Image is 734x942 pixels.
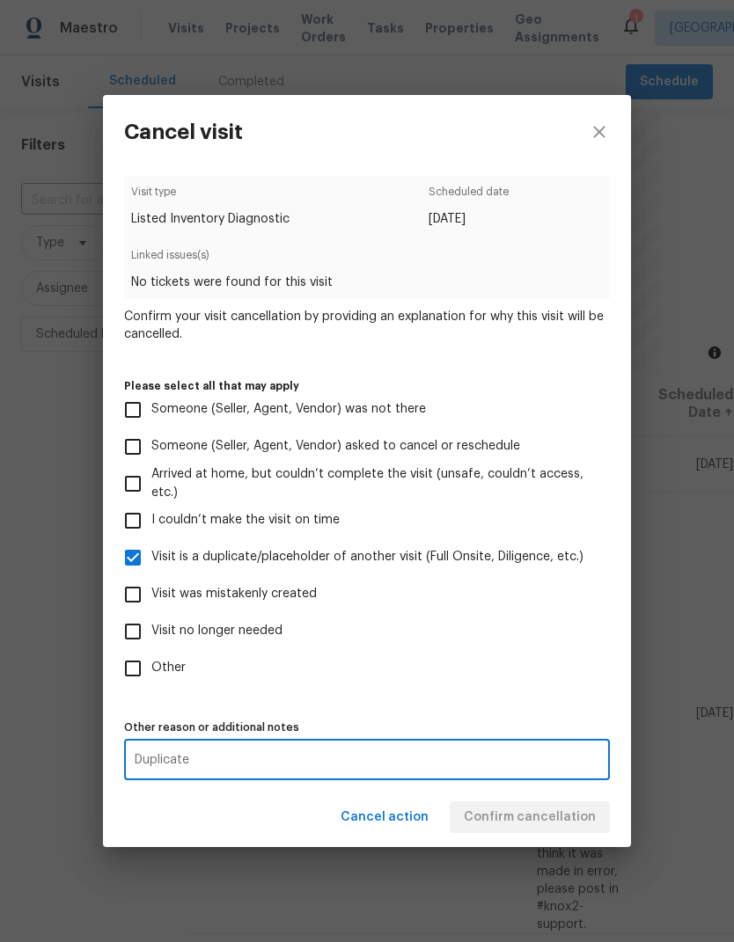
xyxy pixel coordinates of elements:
span: Listed Inventory Diagnostic [131,210,290,228]
button: Cancel action [334,801,436,834]
span: Other [151,659,186,677]
span: Cancel action [341,807,429,829]
label: Please select all that may apply [124,381,610,391]
span: Confirm your visit cancellation by providing an explanation for why this visit will be cancelled. [124,308,610,343]
span: Someone (Seller, Agent, Vendor) was not there [151,400,426,419]
span: Visit is a duplicate/placeholder of another visit (Full Onsite, Diligence, etc.) [151,548,584,566]
span: Arrived at home, but couldn’t complete the visit (unsafe, couldn’t access, etc.) [151,465,596,502]
label: Other reason or additional notes [124,722,610,733]
span: I couldn’t make the visit on time [151,511,340,529]
span: Someone (Seller, Agent, Vendor) asked to cancel or reschedule [151,437,520,456]
span: [DATE] [429,210,509,228]
span: Scheduled date [429,183,509,210]
button: close [568,95,631,169]
span: Linked issues(s) [131,246,602,274]
h3: Cancel visit [124,120,243,144]
span: No tickets were found for this visit [131,274,602,291]
span: Visit no longer needed [151,622,283,640]
span: Visit was mistakenly created [151,585,317,603]
span: Visit type [131,183,290,210]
